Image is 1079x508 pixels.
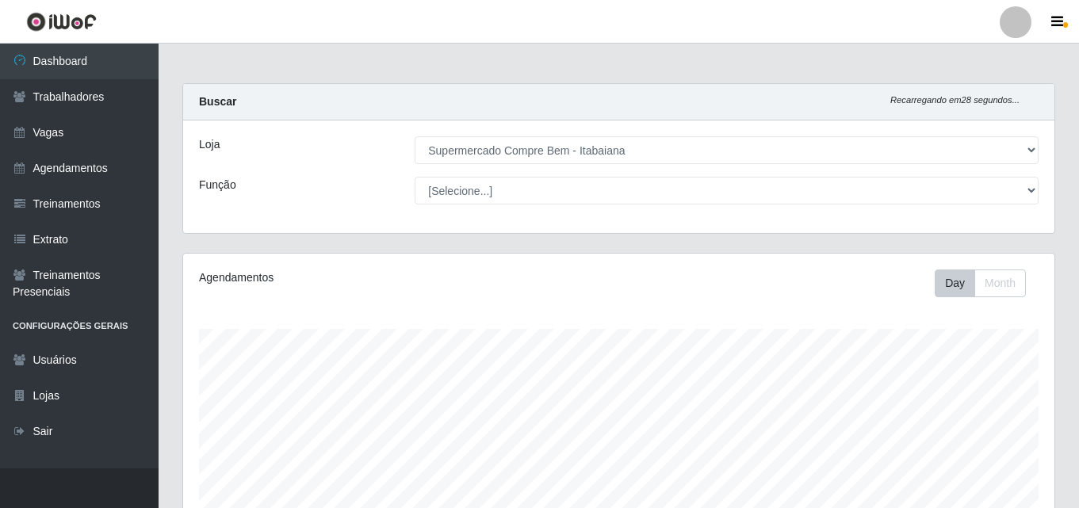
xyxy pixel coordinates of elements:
[199,136,220,153] label: Loja
[974,269,1026,297] button: Month
[199,177,236,193] label: Função
[935,269,975,297] button: Day
[199,95,236,108] strong: Buscar
[935,269,1026,297] div: First group
[26,12,97,32] img: CoreUI Logo
[935,269,1039,297] div: Toolbar with button groups
[199,269,535,286] div: Agendamentos
[890,95,1020,105] i: Recarregando em 28 segundos...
